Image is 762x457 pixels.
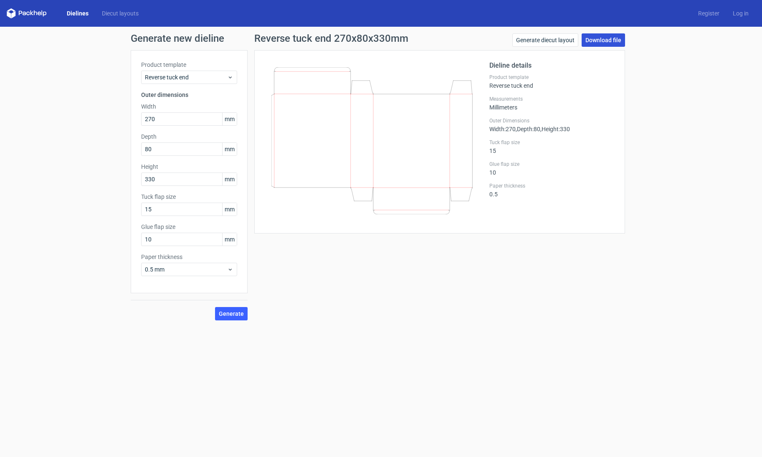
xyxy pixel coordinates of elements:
[516,126,540,132] span: , Depth : 80
[145,265,227,274] span: 0.5 mm
[489,161,615,176] div: 10
[141,253,237,261] label: Paper thickness
[131,33,632,43] h1: Generate new dieline
[141,61,237,69] label: Product template
[489,183,615,198] div: 0.5
[222,113,237,125] span: mm
[489,161,615,168] label: Glue flap size
[691,9,726,18] a: Register
[489,96,615,111] div: Millimeters
[141,162,237,171] label: Height
[95,9,145,18] a: Diecut layouts
[726,9,755,18] a: Log in
[141,132,237,141] label: Depth
[540,126,570,132] span: , Height : 330
[222,233,237,246] span: mm
[512,33,578,47] a: Generate diecut layout
[489,139,615,146] label: Tuck flap size
[489,74,615,89] div: Reverse tuck end
[145,73,227,81] span: Reverse tuck end
[489,126,516,132] span: Width : 270
[141,193,237,201] label: Tuck flap size
[222,143,237,155] span: mm
[60,9,95,18] a: Dielines
[489,96,615,102] label: Measurements
[489,139,615,154] div: 15
[254,33,408,43] h1: Reverse tuck end 270x80x330mm
[219,311,244,317] span: Generate
[222,203,237,216] span: mm
[215,307,248,320] button: Generate
[489,74,615,81] label: Product template
[489,117,615,124] label: Outer Dimensions
[141,91,237,99] h3: Outer dimensions
[222,173,237,185] span: mm
[582,33,625,47] a: Download file
[489,61,615,71] h2: Dieline details
[141,102,237,111] label: Width
[489,183,615,189] label: Paper thickness
[141,223,237,231] label: Glue flap size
